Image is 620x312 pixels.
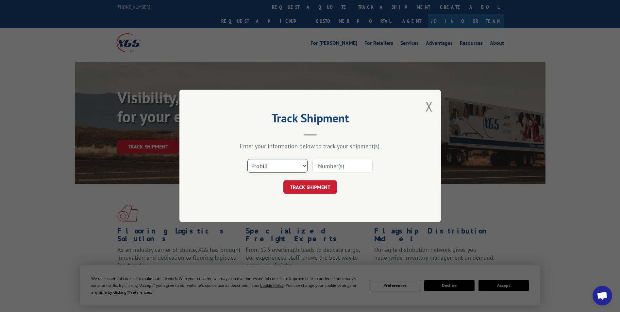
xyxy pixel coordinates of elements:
button: TRACK SHIPMENT [283,181,337,194]
h2: Track Shipment [212,113,408,126]
input: Number(s) [312,159,373,173]
div: Open chat [593,286,612,305]
button: Close modal [426,98,433,115]
div: Enter your information below to track your shipment(s). [212,143,408,150]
